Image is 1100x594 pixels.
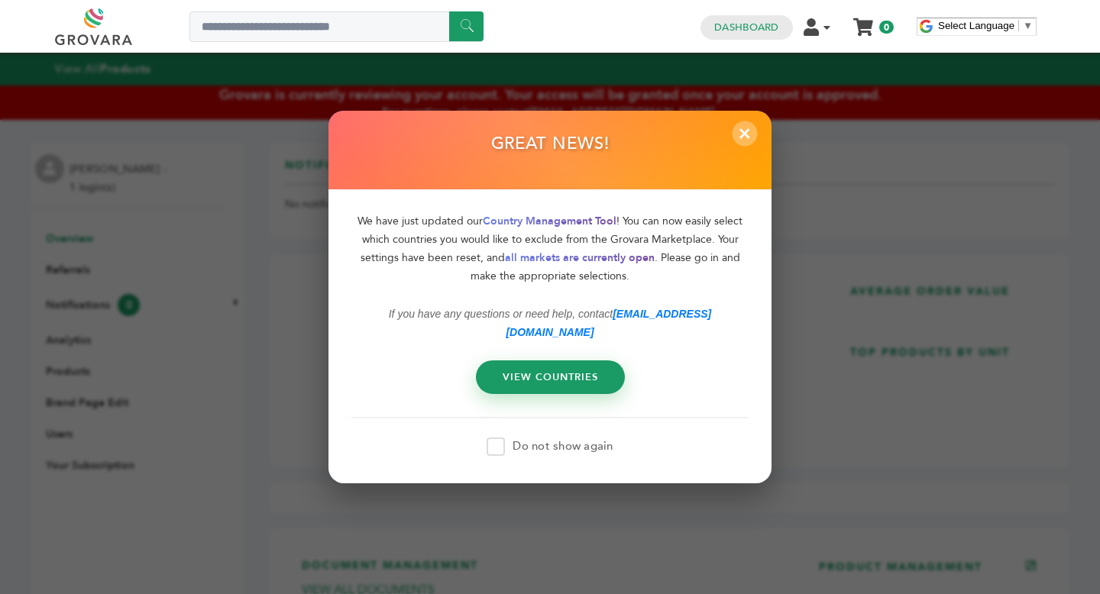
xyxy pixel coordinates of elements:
span: 0 [879,21,894,34]
label: Do not show again [487,437,613,456]
a: [EMAIL_ADDRESS][DOMAIN_NAME] [506,307,711,337]
input: Search a product or brand... [189,11,484,42]
a: VIEW COUNTRIES [476,360,625,393]
span: Select Language [938,20,1014,31]
span: ​ [1018,20,1019,31]
span: × [733,121,758,146]
span: all markets are currently open [505,250,655,264]
a: Select Language​ [938,20,1033,31]
span: ▼ [1023,20,1033,31]
span: Country Management Tool [483,213,616,228]
a: Dashboard [714,21,778,34]
p: If you have any questions or need help, contact [351,304,749,341]
p: We have just updated our ! You can now easily select which countries you would like to exclude fr... [351,211,749,285]
h2: GREAT NEWS! [491,134,610,163]
a: My Cart [855,14,872,30]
